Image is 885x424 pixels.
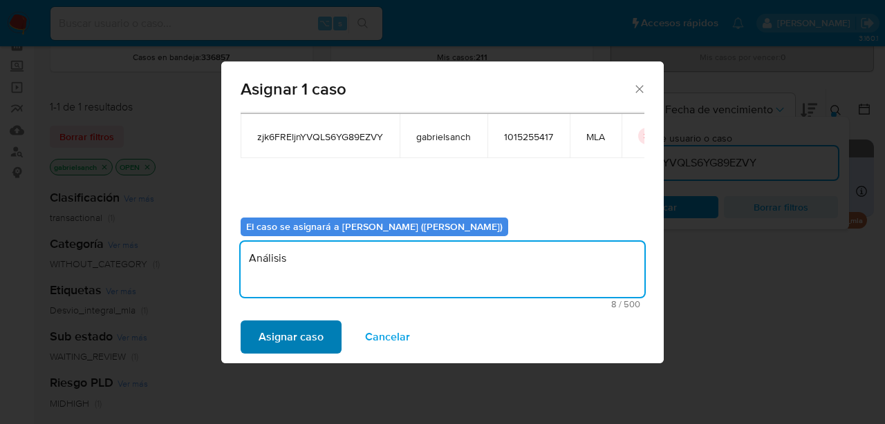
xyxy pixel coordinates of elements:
[633,82,645,95] button: Cerrar ventana
[241,320,342,354] button: Asignar caso
[259,322,324,352] span: Asignar caso
[245,300,640,309] span: Máximo 500 caracteres
[257,131,383,143] span: zjk6FREljnYVQLS6YG89EZVY
[638,128,655,144] button: icon-button
[504,131,553,143] span: 1015255417
[586,131,605,143] span: MLA
[221,61,664,363] div: assign-modal
[365,322,410,352] span: Cancelar
[416,131,471,143] span: gabrielsanch
[241,81,633,97] span: Asignar 1 caso
[241,242,644,297] textarea: Análisis
[246,220,503,233] b: El caso se asignará a [PERSON_NAME] ([PERSON_NAME])
[347,320,428,354] button: Cancelar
